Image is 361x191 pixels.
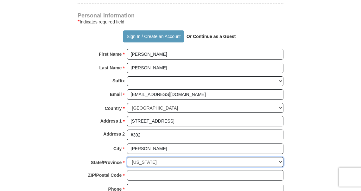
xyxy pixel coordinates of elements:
strong: City [113,144,122,153]
button: Sign In / Create an Account [123,30,184,42]
strong: Last Name [99,63,122,72]
strong: First Name [99,50,122,59]
strong: Address 1 [100,117,122,125]
strong: State/Province [91,158,122,167]
div: Indicates required field [78,18,283,26]
strong: Address 2 [103,130,125,138]
strong: Email [110,90,122,99]
h4: Personal Information [78,13,283,18]
strong: Country [105,104,122,113]
strong: Suffix [112,76,125,85]
strong: Or Continue as a Guest [187,34,236,39]
strong: ZIP/Postal Code [88,171,122,180]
